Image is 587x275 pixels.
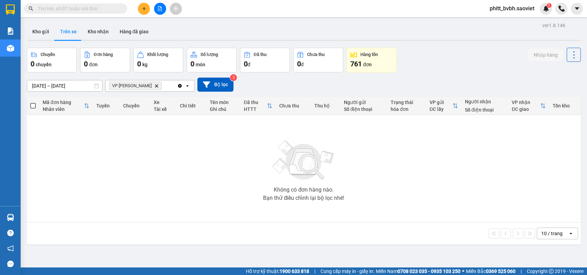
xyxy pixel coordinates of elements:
span: 1 [548,3,550,8]
span: caret-down [574,5,580,12]
div: Số điện thoại [344,106,384,112]
span: 0 [244,60,248,68]
button: file-add [154,3,166,15]
button: Đơn hàng0đơn [80,48,130,72]
input: Select a date range. [27,80,102,91]
div: 10 / trang [541,230,563,237]
div: Khối lượng [147,52,168,57]
span: Cung cấp máy in - giấy in: [320,267,374,275]
th: Toggle SortBy [39,97,93,115]
div: Chuyến [41,52,55,57]
img: icon-new-feature [543,5,549,12]
button: Nhập hàng [528,49,563,61]
button: Bộ lọc [197,78,233,92]
input: Selected VP Bảo Hà. [163,82,164,89]
div: Chuyến [123,103,147,108]
div: Số lượng [200,52,218,57]
div: Hàng tồn [360,52,378,57]
sup: 3 [230,74,237,81]
div: hóa đơn [391,106,423,112]
svg: open [568,231,574,236]
th: Toggle SortBy [426,97,461,115]
span: 761 [350,60,362,68]
button: Chuyến0chuyến [27,48,77,72]
img: solution-icon [7,27,14,35]
span: chuyến [36,62,52,67]
span: Miền Nam [376,267,460,275]
span: | [314,267,315,275]
span: | [521,267,522,275]
span: món [196,62,205,67]
strong: 0369 525 060 [486,268,515,274]
span: Miền Bắc [466,267,515,275]
div: Chi tiết [180,103,203,108]
div: Đơn hàng [94,52,113,57]
button: Kho nhận [82,23,114,40]
span: plus [142,6,146,11]
span: 0 [31,60,34,68]
span: question-circle [7,230,14,236]
button: Chưa thu0đ [293,48,343,72]
div: Xe [154,100,173,105]
div: Tài xế [154,106,173,112]
span: 0 [84,60,88,68]
div: Tồn kho [553,103,577,108]
span: phitt_bvbh.saoviet [484,4,540,13]
span: kg [142,62,148,67]
span: 0 [191,60,194,68]
button: Kho gửi [27,23,55,40]
button: aim [170,3,182,15]
div: HTTT [244,106,267,112]
svg: Delete [154,84,159,88]
div: Số điện thoại [465,107,505,113]
span: message [7,261,14,267]
th: Toggle SortBy [508,97,549,115]
button: Đã thu0đ [240,48,290,72]
div: Trạng thái [391,100,423,105]
span: VP Bảo Hà [112,83,152,89]
button: Hàng đã giao [114,23,154,40]
strong: 0708 023 035 - 0935 103 250 [398,268,460,274]
div: Người nhận [465,99,505,104]
strong: 1900 633 818 [280,268,309,274]
input: Tìm tên, số ĐT hoặc mã đơn [38,5,119,12]
span: đ [301,62,304,67]
button: Khối lượng0kg [133,48,183,72]
span: Hỗ trợ kỹ thuật: [246,267,309,275]
svg: Clear all [177,83,183,89]
th: Toggle SortBy [240,97,276,115]
div: VP nhận [512,100,540,105]
div: Chưa thu [279,103,308,108]
div: Không có đơn hàng nào. [274,187,334,193]
span: copyright [549,269,554,274]
span: VP Bảo Hà, close by backspace [109,82,162,90]
span: đơn [363,62,372,67]
span: notification [7,245,14,252]
button: Hàng tồn761đơn [347,48,396,72]
button: caret-down [571,3,583,15]
div: Tên món [210,100,237,105]
span: search [29,6,33,11]
div: Nhân viên [43,106,84,112]
div: Ghi chú [210,106,237,112]
div: Chưa thu [307,52,325,57]
div: ĐC lấy [430,106,453,112]
div: Tuyến [96,103,116,108]
div: ver 1.8.146 [542,22,565,29]
img: svg+xml;base64,PHN2ZyBjbGFzcz0ibGlzdC1wbHVnX19zdmciIHhtbG5zPSJodHRwOi8vd3d3LnczLm9yZy8yMDAwL3N2Zy... [269,136,338,184]
div: Đã thu [254,52,267,57]
img: warehouse-icon [7,214,14,221]
div: Đã thu [244,100,267,105]
div: Bạn thử điều chỉnh lại bộ lọc nhé! [263,195,344,201]
div: Mã đơn hàng [43,100,84,105]
button: plus [138,3,150,15]
img: logo-vxr [6,4,15,15]
div: Thu hộ [314,103,337,108]
span: đ [248,62,250,67]
span: ⚪️ [462,270,464,273]
span: 0 [297,60,301,68]
div: VP gửi [430,100,453,105]
div: Người gửi [344,100,384,105]
span: đơn [89,62,98,67]
button: Trên xe [55,23,82,40]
